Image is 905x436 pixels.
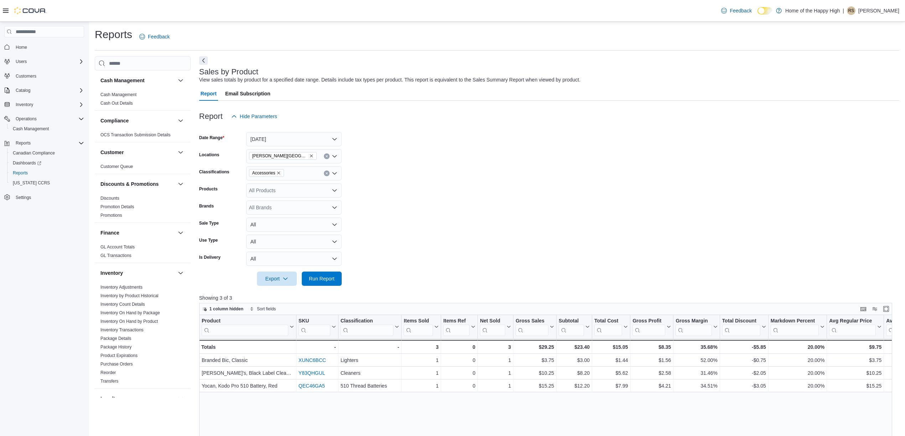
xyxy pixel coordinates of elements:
a: [US_STATE] CCRS [10,179,53,187]
div: 3 [404,343,439,351]
label: Sale Type [199,220,219,226]
div: Branded Bic, Classic [202,356,294,364]
a: Feedback [718,4,754,18]
span: Email Subscription [225,86,270,101]
button: Users [13,57,30,66]
div: $10.25 [516,369,554,377]
label: Classifications [199,169,229,175]
div: Gross Profit [632,318,665,336]
a: Cash Out Details [100,101,133,106]
a: Reorder [100,370,116,375]
button: 1 column hidden [200,305,246,313]
button: All [246,217,342,232]
button: Canadian Compliance [7,148,87,158]
div: Cash Management [95,90,191,110]
span: GL Transactions [100,253,131,258]
button: Gross Sales [516,318,554,336]
span: OCS Transaction Submission Details [100,132,171,138]
span: Accessories [249,169,284,177]
button: Compliance [176,116,185,125]
span: Catalog [13,86,84,95]
button: Customer [176,148,185,157]
div: $12.20 [559,382,590,390]
nav: Complex example [4,39,84,221]
div: $1.56 [632,356,671,364]
a: GL Account Totals [100,245,135,249]
div: Markdown Percent [771,318,819,336]
button: Finance [100,229,175,236]
a: Inventory On Hand by Package [100,310,160,315]
a: Inventory by Product Historical [100,293,159,298]
span: Customer Queue [100,164,133,169]
a: Settings [13,193,34,202]
button: Open list of options [332,205,337,210]
div: 20.00% [771,369,824,377]
button: Inventory [100,269,175,277]
button: Product [202,318,294,336]
a: Package History [100,345,131,350]
p: [PERSON_NAME] [858,6,899,15]
button: Hide Parameters [228,109,280,124]
button: Total Cost [594,318,628,336]
button: Customers [1,71,87,81]
button: Sort fields [247,305,279,313]
div: $2.58 [632,369,671,377]
div: -$5.85 [722,343,766,351]
span: Reports [10,169,84,177]
button: [DATE] [246,132,342,146]
button: Discounts & Promotions [100,180,175,188]
button: Catalog [13,86,33,95]
h3: Report [199,112,223,121]
a: Dashboards [10,159,44,167]
button: Compliance [100,117,175,124]
a: QEC46GA5 [299,383,325,389]
a: Promotions [100,213,122,218]
button: Run Report [302,272,342,286]
button: Cash Management [7,124,87,134]
span: Product Expirations [100,353,138,358]
div: Total Discount [722,318,760,336]
span: Kingston - Brock Street - Fire & Flower [249,152,317,160]
button: Inventory [176,269,185,277]
p: | [843,6,844,15]
button: Loyalty [176,394,185,403]
label: Products [199,186,218,192]
div: 35.68% [676,343,717,351]
a: OCS Transaction Submission Details [100,132,171,137]
button: Items Ref [443,318,475,336]
span: Feedback [148,33,170,40]
button: Avg Regular Price [829,318,881,336]
div: Gross Margin [676,318,712,325]
span: Customers [13,72,84,80]
div: $1.44 [594,356,628,364]
span: Canadian Compliance [10,149,84,157]
span: RS [848,6,854,15]
div: 3 [480,343,511,351]
span: Catalog [16,88,30,93]
button: [US_STATE] CCRS [7,178,87,188]
a: Dashboards [7,158,87,168]
span: [PERSON_NAME][GEOGRAPHIC_DATA] - Fire & Flower [252,152,308,159]
div: 20.00% [771,356,824,364]
a: Discounts [100,196,119,201]
button: Export [257,272,297,286]
div: Gross Sales [516,318,548,325]
button: Operations [1,114,87,124]
div: Totals [201,343,294,351]
label: Use Type [199,237,218,243]
button: Discounts & Promotions [176,180,185,188]
span: Reports [16,140,31,146]
div: Compliance [95,131,191,142]
span: Washington CCRS [10,179,84,187]
span: Cash Management [100,92,136,98]
h3: Discounts & Promotions [100,180,159,188]
span: Cash Management [10,125,84,133]
span: Inventory Transactions [100,327,144,333]
button: Remove Accessories from selection in this group [276,171,281,175]
button: Remove Kingston - Brock Street - Fire & Flower from selection in this group [309,154,314,158]
button: Cash Management [100,77,175,84]
div: 1 [480,382,511,390]
button: Markdown Percent [771,318,824,336]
